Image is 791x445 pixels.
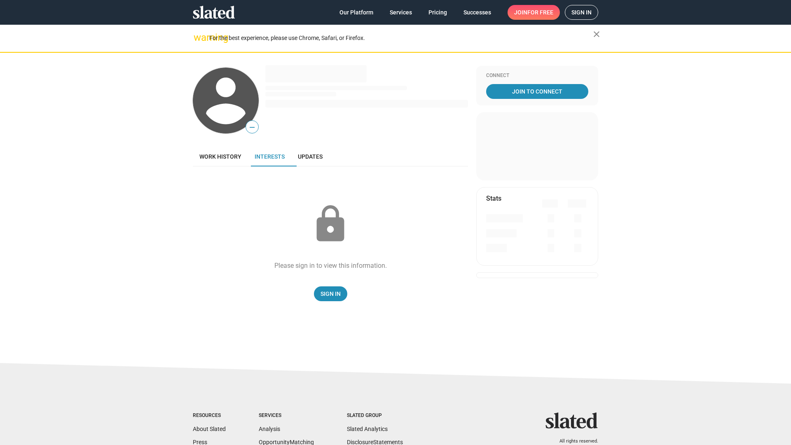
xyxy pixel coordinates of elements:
[347,412,403,419] div: Slated Group
[527,5,553,20] span: for free
[488,84,587,99] span: Join To Connect
[255,153,285,160] span: Interests
[565,5,598,20] a: Sign in
[347,426,388,432] a: Slated Analytics
[298,153,323,160] span: Updates
[463,5,491,20] span: Successes
[333,5,380,20] a: Our Platform
[514,5,553,20] span: Join
[194,33,204,42] mat-icon: warning
[321,286,341,301] span: Sign In
[457,5,498,20] a: Successes
[486,84,588,99] a: Join To Connect
[259,412,314,419] div: Services
[571,5,592,19] span: Sign in
[291,147,329,166] a: Updates
[248,147,291,166] a: Interests
[193,147,248,166] a: Work history
[486,73,588,79] div: Connect
[209,33,593,44] div: For the best experience, please use Chrome, Safari, or Firefox.
[592,29,601,39] mat-icon: close
[259,426,280,432] a: Analysis
[383,5,419,20] a: Services
[486,194,501,203] mat-card-title: Stats
[246,122,258,133] span: —
[428,5,447,20] span: Pricing
[390,5,412,20] span: Services
[310,204,351,245] mat-icon: lock
[314,286,347,301] a: Sign In
[274,261,387,270] div: Please sign in to view this information.
[193,412,226,419] div: Resources
[508,5,560,20] a: Joinfor free
[339,5,373,20] span: Our Platform
[193,426,226,432] a: About Slated
[199,153,241,160] span: Work history
[422,5,454,20] a: Pricing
